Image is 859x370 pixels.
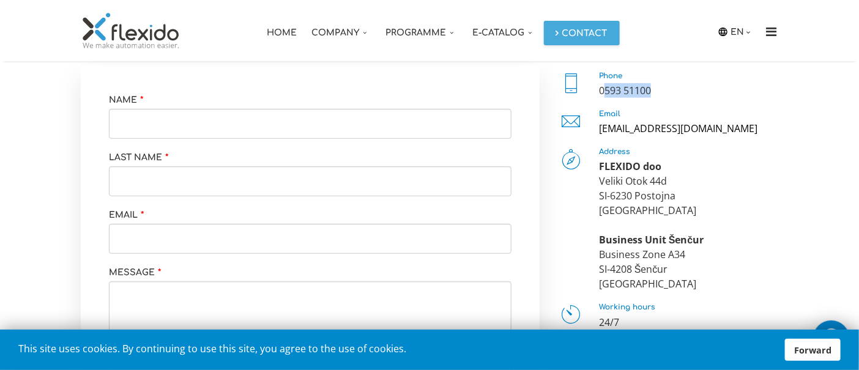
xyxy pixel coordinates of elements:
font: Address [599,147,630,156]
font: [GEOGRAPHIC_DATA] [599,204,696,217]
font: Veliki Otok 44d [599,174,667,188]
a: EN [731,25,754,39]
font: 24/7 [599,316,619,329]
font: SI-4208 Šenčur [599,262,668,276]
i: Working hours [560,303,582,325]
i: Phone [560,72,582,94]
font: Contact [562,29,608,38]
font: Business Unit Šenčur [599,233,704,246]
font: Email [599,109,620,118]
font: Company [312,28,360,37]
font: This site uses cookies. By continuing to use this site, you agree to the use of cookies. [18,342,406,355]
img: whatsapp_icon_white.svg [819,327,844,350]
font: [GEOGRAPHIC_DATA] [599,277,696,290]
font: EN [731,28,744,37]
img: Flexido, doo [81,12,181,49]
a: Contact [544,21,620,45]
font: Email [109,210,138,220]
i: Menu [762,26,781,38]
font: Business Zone A34 [599,248,685,261]
a: Forward [785,339,841,361]
a: [EMAIL_ADDRESS][DOMAIN_NAME] [599,122,757,135]
i: Address [560,148,582,170]
font: Forward [794,344,831,356]
font: Name [109,95,137,105]
font: Programme [386,28,447,37]
font: Working hours [599,303,655,311]
i: Email [560,110,582,132]
font: FLEXIDO doo [599,160,661,173]
font: Last name [109,153,162,162]
font: Home [267,28,297,37]
font: E-catalog [473,28,525,37]
font: SI-6230 Postojna [599,189,675,202]
font: 0593 51100 [599,84,651,97]
font: Message [109,268,155,277]
font: Phone [599,72,622,80]
img: icon-laguage.svg [718,26,729,37]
